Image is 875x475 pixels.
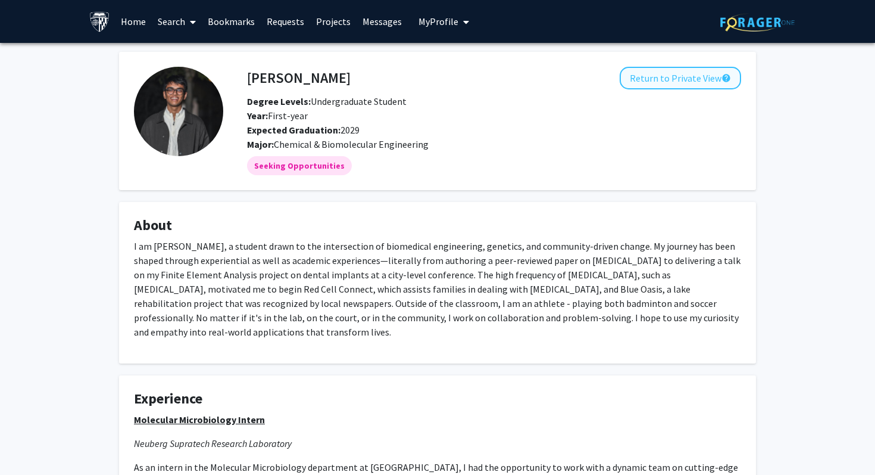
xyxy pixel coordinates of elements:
[247,95,407,107] span: Undergraduate Student
[134,390,741,408] h4: Experience
[134,67,223,156] img: Profile Picture
[620,67,741,89] button: Return to Private View
[357,1,408,42] a: Messages
[720,13,795,32] img: ForagerOne Logo
[261,1,310,42] a: Requests
[418,15,458,27] span: My Profile
[134,437,292,449] em: Neuberg Supratech Research Laboratory
[247,138,274,150] b: Major:
[89,11,110,32] img: Johns Hopkins University Logo
[247,110,268,122] b: Year:
[310,1,357,42] a: Projects
[247,110,308,122] span: First-year
[134,239,741,339] p: I am [PERSON_NAME], a student drawn to the intersection of biomedical engineering, genetics, and ...
[9,421,51,466] iframe: Chat
[134,414,265,426] u: Molecular Microbiology Intern
[274,138,429,150] span: Chemical & Biomolecular Engineering
[247,95,311,107] b: Degree Levels:
[247,124,340,136] b: Expected Graduation:
[115,1,152,42] a: Home
[152,1,202,42] a: Search
[247,124,360,136] span: 2029
[134,217,741,234] h4: About
[202,1,261,42] a: Bookmarks
[247,156,352,175] mat-chip: Seeking Opportunities
[247,67,351,89] h4: [PERSON_NAME]
[721,71,731,85] mat-icon: help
